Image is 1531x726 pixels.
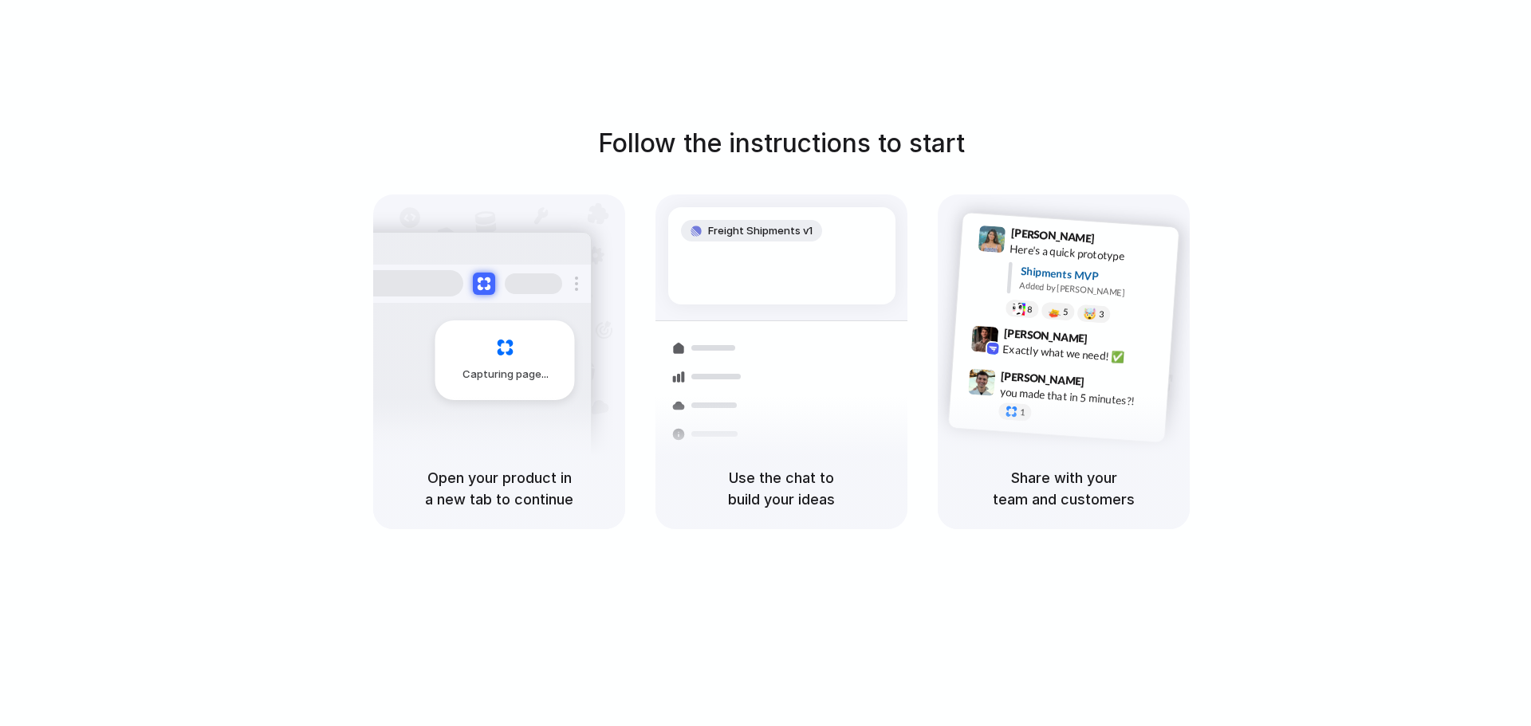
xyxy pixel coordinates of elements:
h5: Share with your team and customers [957,467,1171,510]
span: 8 [1027,305,1033,314]
span: [PERSON_NAME] [1010,224,1095,247]
h5: Open your product in a new tab to continue [392,467,606,510]
span: 9:47 AM [1089,375,1122,394]
span: Capturing page [462,367,551,383]
span: 5 [1063,308,1069,316]
div: 🤯 [1084,308,1097,320]
h5: Use the chat to build your ideas [675,467,888,510]
h1: Follow the instructions to start [598,124,965,163]
div: Added by [PERSON_NAME] [1019,279,1166,302]
span: 9:42 AM [1092,332,1125,351]
div: Here's a quick prototype [1010,241,1169,268]
div: Shipments MVP [1020,263,1167,289]
span: 9:41 AM [1100,232,1132,251]
span: [PERSON_NAME] [1003,324,1088,347]
span: 3 [1099,310,1104,319]
span: [PERSON_NAME] [1001,367,1085,390]
div: Exactly what we need! ✅ [1002,340,1162,367]
div: you made that in 5 minutes?! [999,383,1159,410]
span: Freight Shipments v1 [708,223,813,239]
span: 1 [1020,408,1025,417]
